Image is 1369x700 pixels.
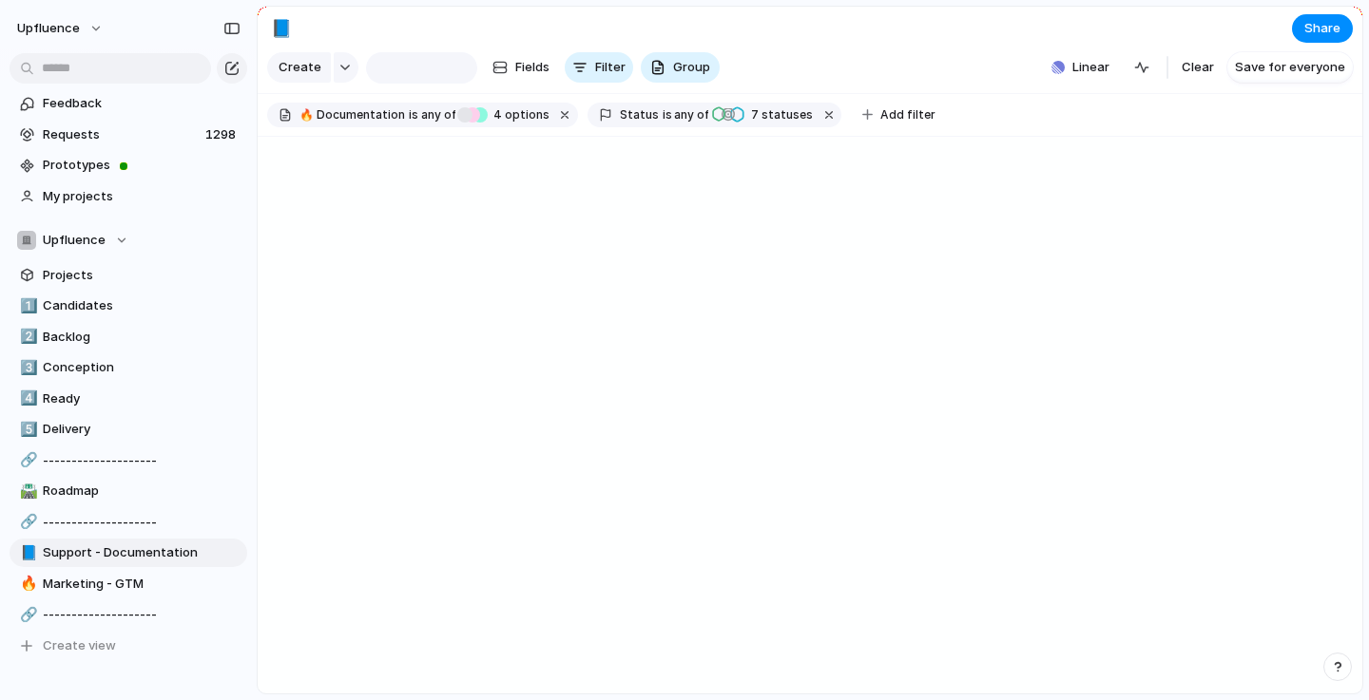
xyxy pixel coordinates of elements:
[10,261,247,290] a: Projects
[10,632,247,660] button: Create view
[10,121,247,149] a: Requests1298
[710,104,817,125] button: 7 statuses
[43,266,241,285] span: Projects
[10,600,247,629] a: 🔗--------------------
[1292,14,1353,43] button: Share
[266,13,297,44] button: 📘
[43,389,241,408] span: Ready
[17,296,36,315] button: 1️⃣
[20,326,33,348] div: 2️⃣
[43,513,241,532] span: --------------------
[10,508,247,537] a: 🔗--------------------
[663,106,672,123] span: is
[17,451,36,470] button: 🔗
[745,106,813,123] span: statuses
[20,295,33,317] div: 1️⃣
[17,575,36,594] button: 🔥
[20,419,33,441] div: 5️⃣
[409,106,418,123] span: is
[488,106,550,123] span: options
[205,125,240,144] span: 1298
[10,323,247,351] a: 2️⃣Backlog
[20,604,33,626] div: 🔗
[405,104,459,125] button: isany of
[10,477,247,505] a: 🛣️Roadmap
[10,570,247,598] a: 🔥Marketing - GTM
[10,151,247,180] a: Prototypes
[10,353,247,382] a: 3️⃣Conception
[488,107,505,122] span: 4
[1072,58,1109,77] span: Linear
[10,385,247,413] a: 4️⃣Ready
[1235,58,1345,77] span: Save for everyone
[43,575,241,594] span: Marketing - GTM
[641,52,720,83] button: Group
[595,58,626,77] span: Filter
[43,94,241,113] span: Feedback
[20,357,33,379] div: 3️⃣
[17,358,36,377] button: 3️⃣
[20,449,33,471] div: 🔗
[10,182,247,211] a: My projects
[10,226,247,255] button: Upfluence
[10,415,247,444] a: 5️⃣Delivery
[17,513,36,532] button: 🔗
[20,542,33,564] div: 📘
[279,58,321,77] span: Create
[515,58,550,77] span: Fields
[17,543,36,562] button: 📘
[43,125,200,144] span: Requests
[43,296,241,315] span: Candidates
[565,52,633,83] button: Filter
[267,52,331,83] button: Create
[43,605,241,624] span: --------------------
[17,605,36,624] button: 🔗
[20,511,33,533] div: 🔗
[17,420,36,439] button: 5️⃣
[43,156,241,175] span: Prototypes
[673,58,710,77] span: Group
[745,107,762,122] span: 7
[457,104,553,125] button: 4 options
[1227,52,1353,83] button: Save for everyone
[43,543,241,562] span: Support - Documentation
[43,231,106,250] span: Upfluence
[9,13,113,44] button: Upfluence
[43,636,116,655] span: Create view
[10,446,247,475] div: 🔗--------------------
[43,187,241,206] span: My projects
[20,388,33,409] div: 4️⃣
[880,106,935,123] span: Add filter
[10,539,247,567] a: 📘Support - Documentation
[43,328,241,347] span: Backlog
[17,328,36,347] button: 2️⃣
[620,106,659,123] span: Status
[672,106,709,123] span: any of
[20,573,33,595] div: 🔥
[1304,19,1340,38] span: Share
[851,102,947,128] button: Add filter
[17,389,36,408] button: 4️⃣
[1044,53,1117,82] button: Linear
[271,15,292,41] div: 📘
[43,482,241,501] span: Roadmap
[43,420,241,439] span: Delivery
[10,292,247,320] a: 1️⃣Candidates
[1182,58,1214,77] span: Clear
[10,89,247,118] a: Feedback
[659,104,713,125] button: isany of
[17,482,36,501] button: 🛣️
[17,19,80,38] span: Upfluence
[299,106,405,123] span: 🔥 Documentation
[20,481,33,502] div: 🛣️
[418,106,455,123] span: any of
